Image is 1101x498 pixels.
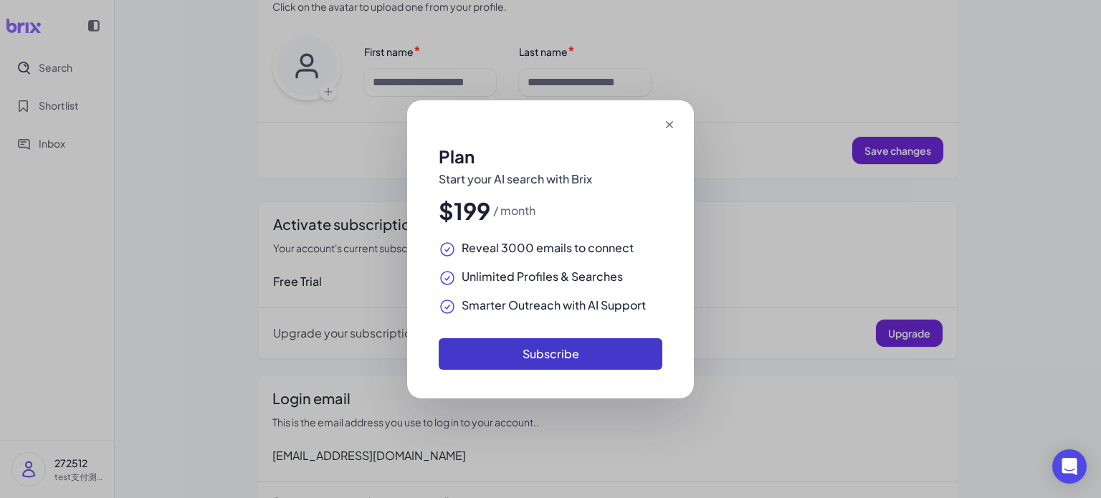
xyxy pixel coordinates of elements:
h2: Plan [439,149,662,163]
span: / month [493,203,535,218]
div: Open Intercom Messenger [1052,449,1087,484]
span: $199 [439,203,490,218]
button: Subscribe [439,338,662,370]
span: Unlimited Profiles & Searches [462,269,623,284]
p: Start your AI search with Brix [439,172,662,186]
span: Reveal 3000 emails to connect [462,241,634,255]
span: Smarter Outreach with AI Support [462,298,646,312]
